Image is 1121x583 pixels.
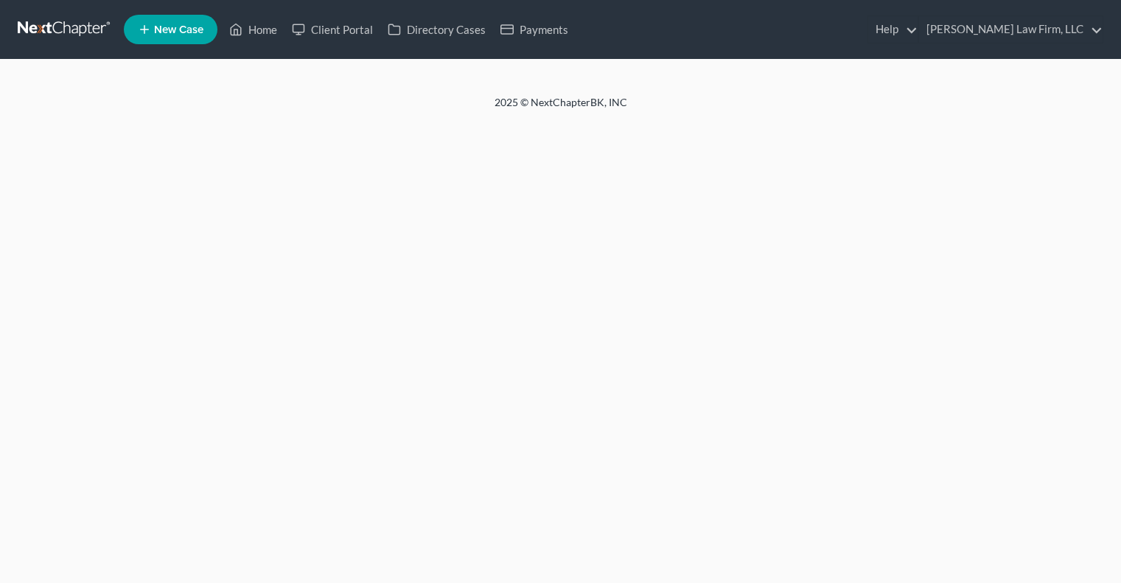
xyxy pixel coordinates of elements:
a: Client Portal [284,16,380,43]
a: Help [868,16,918,43]
a: Directory Cases [380,16,493,43]
a: [PERSON_NAME] Law Firm, LLC [919,16,1103,43]
a: Payments [493,16,576,43]
a: Home [222,16,284,43]
div: 2025 © NextChapterBK, INC [141,95,981,122]
new-legal-case-button: New Case [124,15,217,44]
